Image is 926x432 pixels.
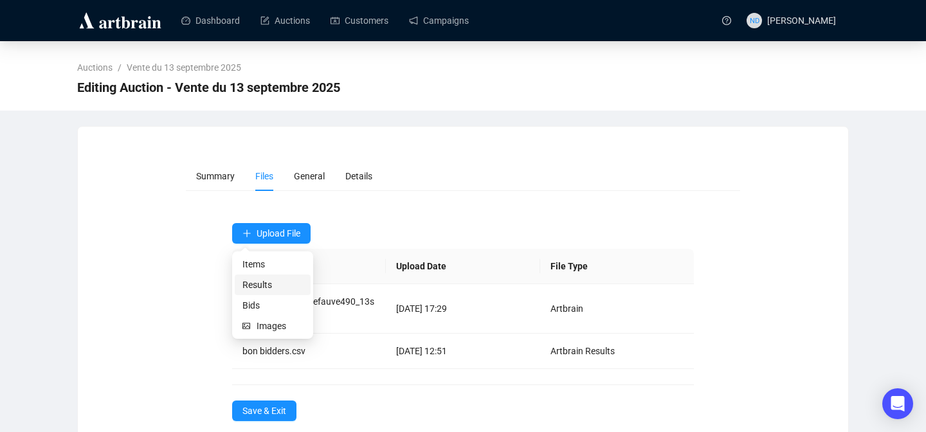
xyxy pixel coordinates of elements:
span: Images [257,319,303,333]
a: Campaigns [409,4,469,37]
th: File Type [540,249,694,284]
a: Auctions [75,60,115,75]
span: Artbrain Results [550,346,615,356]
td: [DATE] 12:51 [386,334,540,369]
span: Save & Exit [242,404,286,418]
span: Artbrain [550,303,583,314]
span: Details [345,171,372,181]
span: Items [242,257,303,271]
span: Upload File [257,228,300,239]
span: [PERSON_NAME] [767,15,836,26]
a: Customers [331,4,388,37]
a: Auctions [260,4,310,37]
span: Editing Auction - Vente du 13 septembre 2025 [77,77,340,98]
span: ND [749,15,759,26]
span: question-circle [722,16,731,25]
button: Upload File [232,223,311,244]
img: logo [77,10,163,31]
td: [DATE] 17:29 [386,284,540,334]
span: Bids [242,298,303,312]
th: Name [232,249,386,284]
li: / [118,60,122,75]
span: Summary [196,171,235,181]
span: Files [255,171,273,181]
span: General [294,171,325,181]
button: Save & Exit [232,401,296,421]
a: Vente du 13 septembre 2025 [124,60,244,75]
span: plus [242,229,251,238]
a: Dashboard [181,4,240,37]
div: Open Intercom Messenger [882,388,913,419]
span: Results [242,278,303,292]
span: picture [242,322,251,330]
th: Upload Date [386,249,540,284]
td: bon bidders.csv [232,334,386,369]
